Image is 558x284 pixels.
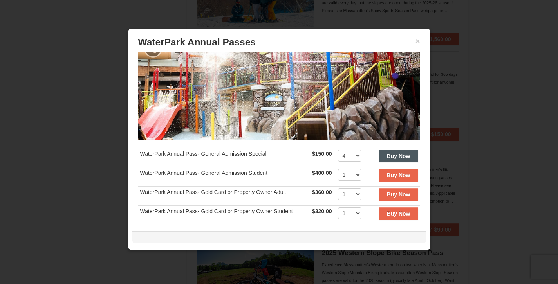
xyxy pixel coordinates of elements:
[312,208,332,214] strong: $320.00
[379,169,418,182] button: Buy Now
[415,37,420,45] button: ×
[396,40,414,58] a: ›
[138,167,310,186] td: WaterPark Annual Pass- General Admission Student
[138,205,310,225] td: WaterPark Annual Pass- Gold Card or Property Owner Student
[138,36,420,48] h3: WaterPark Annual Passes
[387,191,410,198] strong: Buy Now
[138,186,310,205] td: WaterPark Annual Pass- Gold Card or Property Owner Adult
[312,170,332,176] strong: $400.00
[312,151,332,157] strong: $150.00
[387,153,410,159] strong: Buy Now
[138,148,310,167] td: WaterPark Annual Pass- General Admission Special
[387,210,410,217] strong: Buy Now
[379,150,418,162] button: Buy Now
[312,189,332,195] strong: $360.00
[387,172,410,178] strong: Buy Now
[379,207,418,220] button: Buy Now
[144,40,162,58] a: ‹
[379,188,418,201] button: Buy Now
